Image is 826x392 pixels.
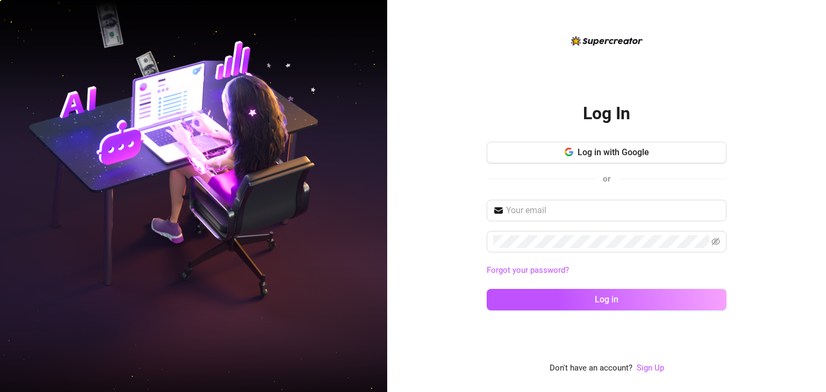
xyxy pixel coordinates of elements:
a: Forgot your password? [487,264,727,277]
a: Sign Up [637,363,664,373]
span: eye-invisible [711,237,720,246]
a: Sign Up [637,362,664,375]
h2: Log In [583,103,630,125]
span: Log in [595,294,618,304]
button: Log in [487,289,727,310]
input: Your email [506,204,720,217]
a: Forgot your password? [487,265,569,275]
img: logo-BBDzfeDw.svg [571,36,643,46]
span: Log in with Google [578,147,649,157]
span: or [603,174,610,184]
button: Log in with Google [487,142,727,163]
span: Don't have an account? [550,362,632,375]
